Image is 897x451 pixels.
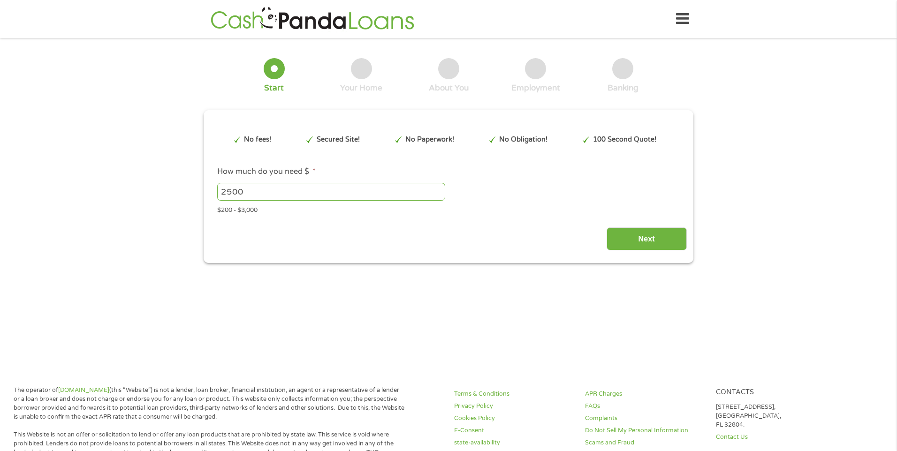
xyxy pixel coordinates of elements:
a: E-Consent [454,426,574,435]
p: The operator of (this “Website”) is not a lender, loan broker, financial institution, an agent or... [14,386,406,421]
p: Secured Site! [317,135,360,145]
a: FAQs [585,402,705,411]
a: APR Charges [585,390,705,398]
h4: Contacts [716,388,836,397]
p: No fees! [244,135,271,145]
a: Scams and Fraud [585,438,705,447]
a: Complaints [585,414,705,423]
div: Employment [511,83,560,93]
p: 100 Second Quote! [593,135,656,145]
a: Cookies Policy [454,414,574,423]
div: Banking [608,83,639,93]
a: Privacy Policy [454,402,574,411]
a: state-availability [454,438,574,447]
a: Terms & Conditions [454,390,574,398]
p: No Obligation! [499,135,547,145]
a: Do Not Sell My Personal Information [585,426,705,435]
div: About You [429,83,469,93]
div: Start [264,83,284,93]
p: [STREET_ADDRESS], [GEOGRAPHIC_DATA], FL 32804. [716,403,836,429]
a: [DOMAIN_NAME] [58,386,109,394]
input: Next [607,227,687,250]
div: $200 - $3,000 [217,203,680,215]
img: GetLoanNow Logo [208,6,417,32]
a: Contact Us [716,433,836,442]
p: No Paperwork! [405,135,454,145]
label: How much do you need $ [217,167,316,177]
div: Your Home [340,83,382,93]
